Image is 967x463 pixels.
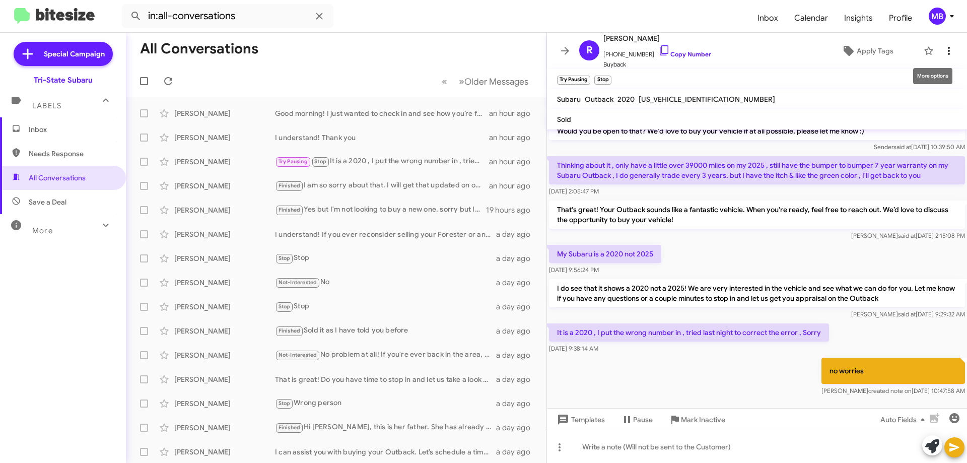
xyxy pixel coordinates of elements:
span: [DATE] 9:56:24 PM [549,266,599,274]
span: 2020 [617,95,635,104]
a: Copy Number [658,50,711,58]
div: a day ago [496,423,538,433]
div: Hi [PERSON_NAME], this is her father. She has already returned the vehicle and leased a new fores... [275,422,496,433]
span: » [459,75,464,88]
span: said at [898,310,916,318]
div: an hour ago [489,181,538,191]
span: Try Pausing [279,158,308,165]
span: Needs Response [29,149,114,159]
div: MB [929,8,946,25]
div: Tri-State Subaru [34,75,93,85]
div: a day ago [496,374,538,384]
span: [PERSON_NAME] [DATE] 9:29:32 AM [851,310,965,318]
small: Stop [594,76,611,85]
div: [PERSON_NAME] [174,133,275,143]
span: Save a Deal [29,197,66,207]
div: I understand! Thank you [275,133,489,143]
span: [PHONE_NUMBER] [603,44,711,59]
button: Apply Tags [815,42,919,60]
div: [PERSON_NAME] [174,157,275,167]
span: Mark Inactive [681,411,725,429]
span: Templates [555,411,605,429]
a: Calendar [786,4,836,33]
div: [PERSON_NAME] [174,423,275,433]
div: Stop [275,301,496,312]
div: [PERSON_NAME] [174,399,275,409]
span: All Conversations [29,173,86,183]
span: Subaru [557,95,581,104]
p: My Subaru is a 2020 not 2025 [549,245,661,263]
div: [PERSON_NAME] [174,253,275,263]
div: [PERSON_NAME] [174,350,275,360]
span: [PERSON_NAME] [DATE] 2:15:08 PM [851,232,965,239]
span: created note on [868,387,912,394]
span: Older Messages [464,76,528,87]
div: [PERSON_NAME] [174,181,275,191]
div: a day ago [496,350,538,360]
a: Profile [881,4,920,33]
span: Finished [279,182,301,189]
span: Sold [557,115,571,124]
button: Previous [436,71,453,92]
div: Yes but I'm not looking to buy a new one, sorry but I'm still enjoying my 2020 Forester 😎 [275,204,486,216]
span: [PERSON_NAME] [DATE] 10:47:58 AM [821,387,965,394]
div: a day ago [496,229,538,239]
div: a day ago [496,253,538,263]
div: [PERSON_NAME] [174,278,275,288]
h1: All Conversations [140,41,258,57]
button: Auto Fields [872,411,937,429]
div: a day ago [496,278,538,288]
div: a day ago [496,447,538,457]
span: Finished [279,207,301,213]
span: [DATE] 9:38:14 AM [549,345,598,352]
a: Insights [836,4,881,33]
button: MB [920,8,956,25]
span: Auto Fields [880,411,929,429]
span: Stop [314,158,326,165]
div: [PERSON_NAME] [174,326,275,336]
div: [PERSON_NAME] [174,447,275,457]
span: Pause [633,411,653,429]
span: Not-Interested [279,279,317,286]
span: R [586,42,593,58]
div: an hour ago [489,133,538,143]
span: [DATE] 2:05:47 PM [549,187,599,195]
span: [US_VEHICLE_IDENTIFICATION_NUMBER] [639,95,775,104]
input: Search [122,4,333,28]
div: I can assist you with buying your Outback. Let’s schedule a time to assess your vehicle and provi... [275,447,496,457]
span: Apply Tags [857,42,893,60]
p: It is a 2020 , I put the wrong number in , tried last night to correct the error , Sorry [549,323,829,342]
span: said at [893,143,911,151]
div: an hour ago [489,108,538,118]
div: [PERSON_NAME] [174,205,275,215]
nav: Page navigation example [436,71,534,92]
span: Labels [32,101,61,110]
div: [PERSON_NAME] [174,108,275,118]
div: Wrong person [275,398,496,409]
button: Next [453,71,534,92]
div: a day ago [496,302,538,312]
span: Special Campaign [44,49,105,59]
div: That is great! Do you have time to stop in and let us take a look at it? [275,374,496,384]
span: Finished [279,327,301,334]
span: Sender [DATE] 10:39:50 AM [874,143,965,151]
p: I do see that it shows a 2020 not a 2025! We are very interested in the vehicle and see what we c... [549,279,965,307]
div: 19 hours ago [486,205,538,215]
span: Outback [585,95,613,104]
div: Good morning! I just wanted to check in and see how you’re feeling—hopefully at least a bit bette... [275,108,489,118]
p: That's great! Your Outback sounds like a fantastic vehicle. When you're ready, feel free to reach... [549,201,965,229]
div: a day ago [496,326,538,336]
button: Mark Inactive [661,411,733,429]
button: Pause [613,411,661,429]
button: Templates [547,411,613,429]
span: [PERSON_NAME] [603,32,711,44]
span: said at [898,232,916,239]
span: Finished [279,424,301,431]
a: Special Campaign [14,42,113,66]
span: « [442,75,447,88]
div: I understand! If you ever reconsider selling your Forester or any other vehicle, feel free to rea... [275,229,496,239]
small: Try Pausing [557,76,590,85]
